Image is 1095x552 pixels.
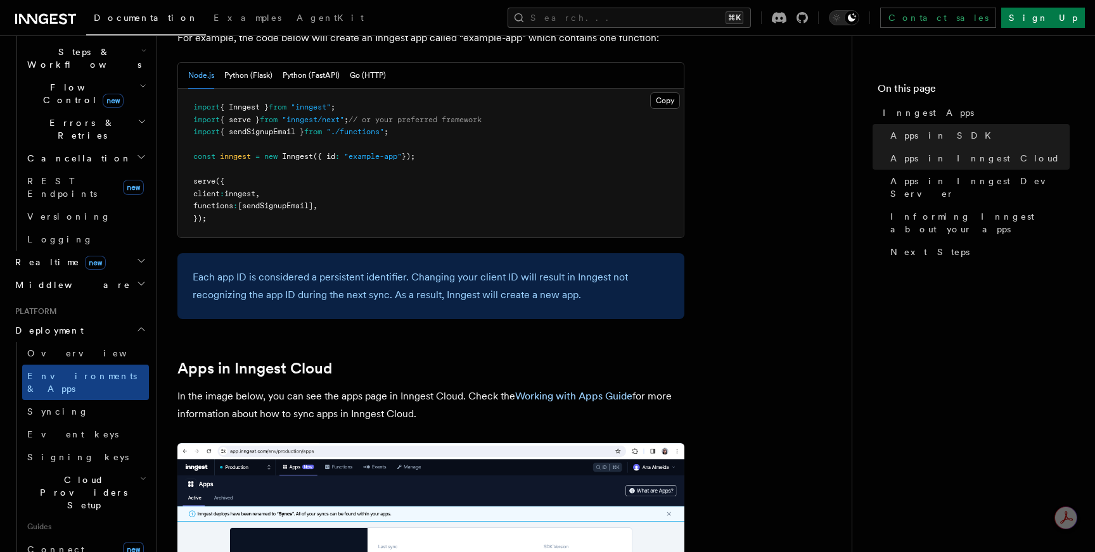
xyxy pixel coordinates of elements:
a: Overview [22,342,149,365]
p: Each app ID is considered a persistent identifier. Changing your client ID will result in Inngest... [193,268,669,304]
span: { Inngest } [220,103,269,111]
span: import [193,115,220,124]
span: new [264,152,278,161]
span: Guides [22,517,149,537]
span: ({ [215,177,224,185]
span: import [193,103,220,111]
button: Python (Flask) [224,63,272,89]
h4: On this page [878,81,1070,101]
span: Realtime [10,256,106,268]
span: Versioning [27,211,111,222]
span: "inngest" [291,103,331,111]
a: Apps in Inngest Cloud [885,147,1070,170]
button: Toggle dark mode [829,10,859,25]
span: : [220,189,224,198]
span: : [233,201,238,210]
a: Sign Up [1001,8,1085,28]
span: Cloud Providers Setup [22,474,140,511]
a: REST Endpointsnew [22,170,149,205]
button: Python (FastAPI) [283,63,340,89]
span: Inngest [282,152,313,161]
a: Documentation [86,4,206,35]
a: Working with Apps Guide [515,390,632,402]
a: Apps in Inngest Cloud [177,360,332,377]
span: Steps & Workflows [22,46,141,71]
span: Cancellation [22,152,132,165]
a: Next Steps [885,241,1070,263]
span: functions [193,201,233,210]
a: Event keys [22,423,149,446]
span: serve [193,177,215,185]
kbd: ⌘K [726,11,743,24]
button: Flow Controlnew [22,76,149,111]
button: Middleware [10,273,149,296]
span: { sendSignupEmail } [220,127,304,136]
span: [sendSignupEmail] [238,201,313,210]
span: new [103,94,124,108]
span: inngest [224,189,255,198]
button: Node.js [188,63,214,89]
button: Steps & Workflows [22,41,149,76]
span: Apps in Inngest Dev Server [890,175,1070,200]
span: Inngest Apps [883,106,974,119]
span: : [335,152,340,161]
span: , [255,189,260,198]
button: Cancellation [22,147,149,170]
span: = [255,152,260,161]
span: Examples [214,13,281,23]
a: Inngest Apps [878,101,1070,124]
span: Event keys [27,429,118,439]
button: Errors & Retries [22,111,149,147]
span: }); [402,152,415,161]
span: import [193,127,220,136]
a: AgentKit [289,4,371,34]
a: Signing keys [22,446,149,468]
a: Examples [206,4,289,34]
span: Deployment [10,324,84,337]
span: client [193,189,220,198]
span: Apps in SDK [890,129,999,142]
span: const [193,152,215,161]
span: from [304,127,322,136]
span: Platform [10,306,57,317]
p: For example, the code below will create an Inngest app called “example-app” which contains one fu... [177,29,684,47]
span: Next Steps [890,246,970,258]
span: from [260,115,278,124]
span: REST Endpoints [27,176,97,199]
div: Inngest Functions [10,18,149,251]
button: Deployment [10,319,149,342]
span: Syncing [27,406,89,417]
span: }); [193,214,207,223]
button: Copy [650,92,680,109]
span: Informing Inngest about your apps [890,210,1070,235]
span: inngest [220,152,251,161]
span: Logging [27,234,93,244]
span: Errors & Retries [22,116,138,142]
a: Syncing [22,400,149,423]
span: ; [331,103,335,111]
span: Middleware [10,279,131,291]
span: ; [344,115,349,124]
button: Realtimenew [10,251,149,273]
span: , [313,201,317,210]
span: Flow Control [22,81,139,106]
button: Search...⌘K [508,8,751,28]
span: ({ id [313,152,335,161]
span: { serve } [220,115,260,124]
span: from [269,103,286,111]
a: Versioning [22,205,149,228]
span: Environments & Apps [27,371,137,394]
span: ; [384,127,388,136]
span: // or your preferred framework [349,115,482,124]
span: "./functions" [326,127,384,136]
button: Go (HTTP) [350,63,386,89]
span: Documentation [94,13,198,23]
span: AgentKit [297,13,364,23]
a: Logging [22,228,149,251]
span: "inngest/next" [282,115,344,124]
a: Environments & Apps [22,365,149,400]
span: Apps in Inngest Cloud [890,152,1060,165]
a: Apps in SDK [885,124,1070,147]
span: Signing keys [27,452,129,462]
span: new [85,256,106,270]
